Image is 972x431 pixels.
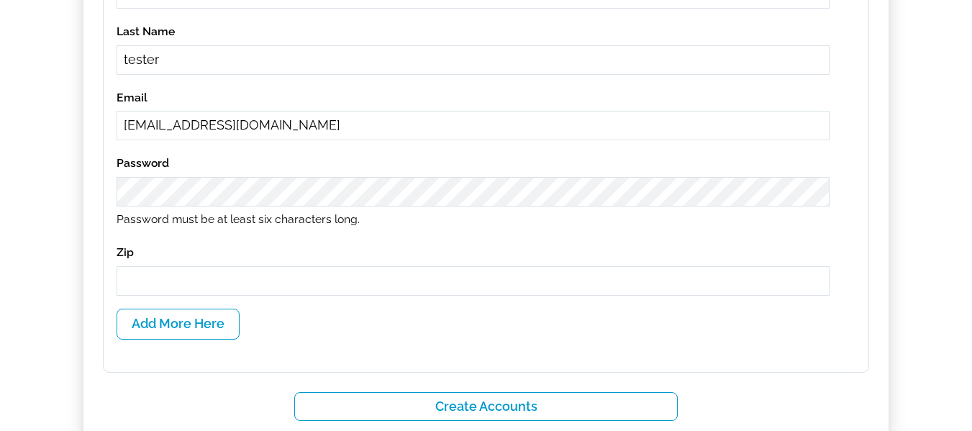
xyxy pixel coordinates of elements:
[117,209,830,230] p: Password must be at least six characters long.
[117,153,830,173] label: Password
[117,309,240,340] button: Add More Here
[117,242,830,263] label: Zip
[117,22,830,42] label: Last Name
[294,392,678,422] button: Create Accounts
[117,88,830,108] label: Email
